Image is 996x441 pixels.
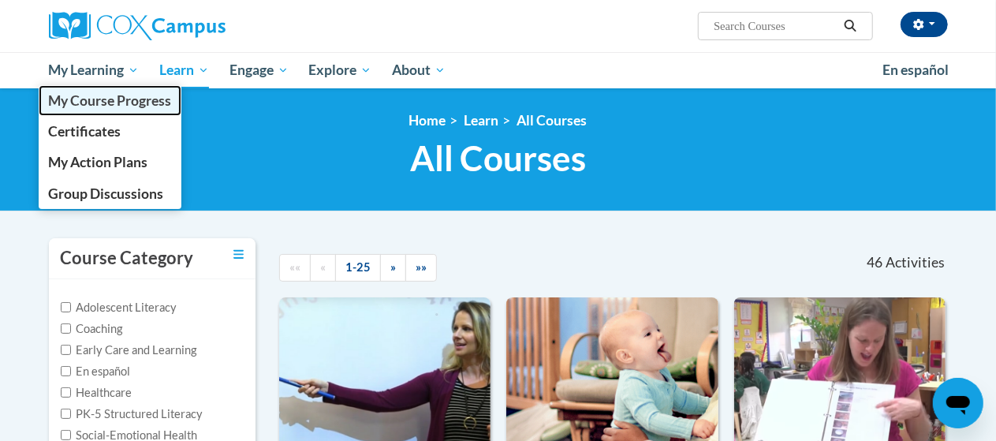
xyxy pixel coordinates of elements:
a: My Course Progress [39,85,182,116]
a: End [405,254,437,282]
a: Toggle collapse [233,246,244,263]
input: Checkbox for Options [61,387,71,398]
input: Checkbox for Options [61,430,71,440]
a: Home [409,112,446,129]
span: Explore [308,61,371,80]
a: My Learning [39,52,150,88]
span: My Action Plans [48,154,147,170]
label: Early Care and Learning [61,342,197,359]
input: Checkbox for Options [61,323,71,334]
h3: Course Category [61,246,194,271]
a: Learn [149,52,219,88]
span: My Course Progress [48,92,171,109]
span: Group Discussions [48,185,163,202]
img: Cox Campus [49,12,226,40]
a: Previous [310,254,336,282]
button: Search [838,17,862,36]
input: Checkbox for Options [61,302,71,312]
span: About [392,61,446,80]
a: Learn [464,112,499,129]
span: All Courses [410,137,586,179]
span: Certificates [48,123,121,140]
span: My Learning [48,61,139,80]
a: My Action Plans [39,147,182,178]
label: PK-5 Structured Literacy [61,405,203,423]
a: Group Discussions [39,178,182,209]
input: Checkbox for Options [61,366,71,376]
span: « [320,260,326,274]
iframe: Button to launch messaging window [933,378,983,428]
span: Engage [229,61,289,80]
span: En español [883,62,949,78]
a: Next [380,254,406,282]
a: 1-25 [335,254,381,282]
a: Certificates [39,116,182,147]
a: Cox Campus [49,12,333,40]
label: Adolescent Literacy [61,299,177,316]
button: Account Settings [901,12,948,37]
span: » [390,260,396,274]
span: 46 [867,254,882,271]
span: Activities [886,254,945,271]
input: Search Courses [712,17,838,36]
a: All Courses [517,112,588,129]
label: En español [61,363,131,380]
input: Checkbox for Options [61,409,71,419]
a: Explore [298,52,382,88]
a: En español [873,54,960,87]
label: Healthcare [61,384,132,402]
span: Learn [159,61,209,80]
a: About [382,52,456,88]
span: «« [289,260,300,274]
input: Checkbox for Options [61,345,71,355]
div: Main menu [37,52,960,88]
a: Engage [219,52,299,88]
span: »» [416,260,427,274]
label: Coaching [61,320,123,338]
a: Begining [279,254,311,282]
